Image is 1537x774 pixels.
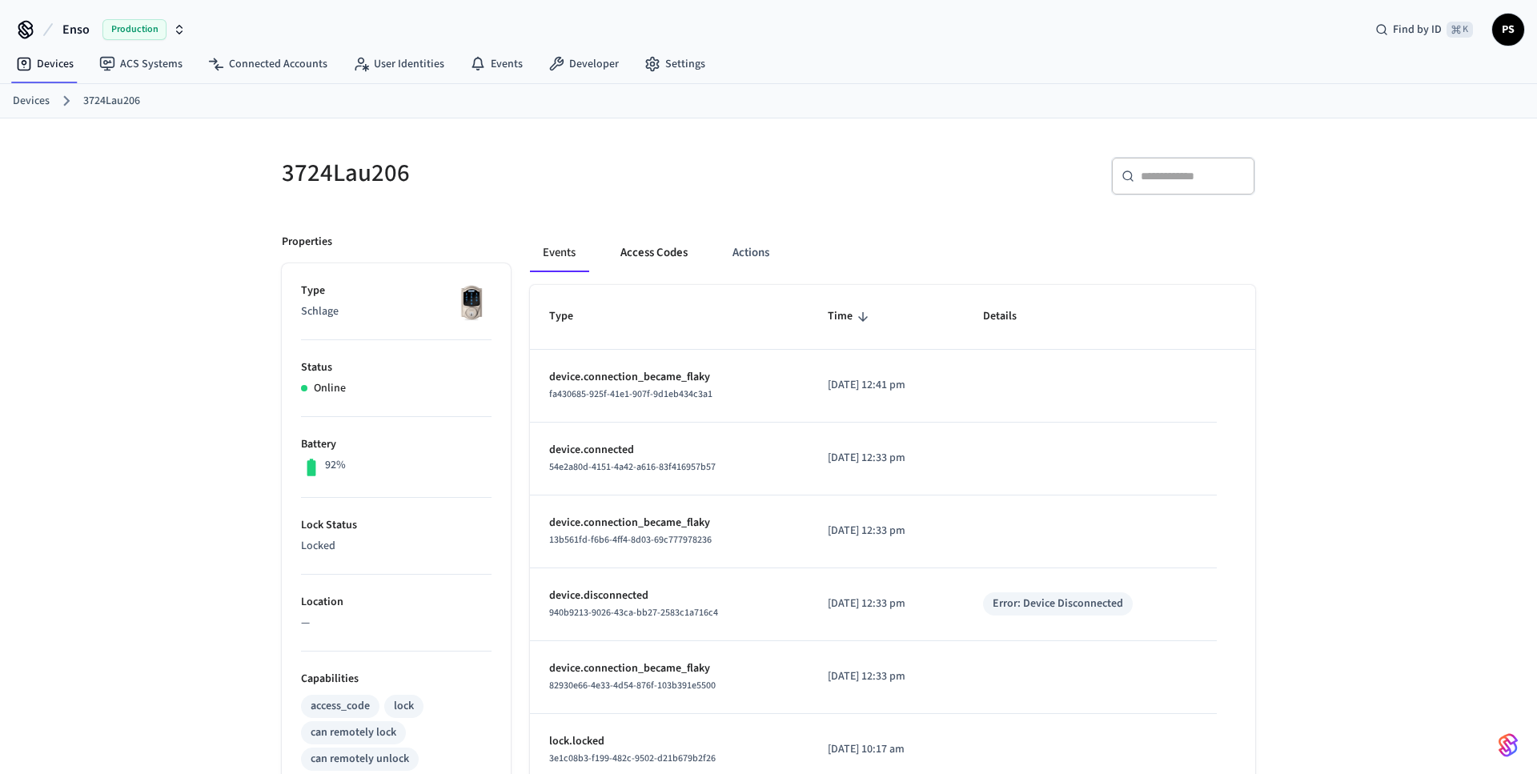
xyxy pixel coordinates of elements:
[301,538,492,555] p: Locked
[549,606,718,620] span: 940b9213-9026-43ca-bb27-2583c1a716c4
[301,517,492,534] p: Lock Status
[301,303,492,320] p: Schlage
[301,615,492,632] p: —
[549,660,789,677] p: device.connection_became_flaky
[608,234,700,272] button: Access Codes
[1362,15,1486,44] div: Find by ID⌘ K
[530,234,588,272] button: Events
[83,93,140,110] a: 3724Lau206
[549,460,716,474] span: 54e2a80d-4151-4a42-a616-83f416957b57
[102,19,167,40] span: Production
[828,523,945,539] p: [DATE] 12:33 pm
[451,283,492,323] img: Schlage Sense Smart Deadbolt with Camelot Trim, Front
[549,533,712,547] span: 13b561fd-f6b6-4ff4-8d03-69c777978236
[549,515,789,531] p: device.connection_became_flaky
[282,234,332,251] p: Properties
[340,50,457,78] a: User Identities
[549,304,594,329] span: Type
[314,380,346,397] p: Online
[1393,22,1442,38] span: Find by ID
[828,304,873,329] span: Time
[530,234,1255,272] div: ant example
[325,457,346,474] p: 92%
[1499,732,1518,758] img: SeamLogoGradient.69752ec5.svg
[311,751,409,768] div: can remotely unlock
[993,596,1123,612] div: Error: Device Disconnected
[549,369,789,386] p: device.connection_became_flaky
[311,724,396,741] div: can remotely lock
[549,679,716,692] span: 82930e66-4e33-4d54-876f-103b391e5500
[301,359,492,376] p: Status
[282,157,759,190] h5: 3724Lau206
[13,93,50,110] a: Devices
[828,596,945,612] p: [DATE] 12:33 pm
[828,377,945,394] p: [DATE] 12:41 pm
[1494,15,1523,44] span: PS
[549,733,789,750] p: lock.locked
[457,50,536,78] a: Events
[549,442,789,459] p: device.connected
[632,50,718,78] a: Settings
[301,594,492,611] p: Location
[549,387,712,401] span: fa430685-925f-41e1-907f-9d1eb434c3a1
[983,304,1037,329] span: Details
[549,752,716,765] span: 3e1c08b3-f199-482c-9502-d21b679b2f26
[86,50,195,78] a: ACS Systems
[301,671,492,688] p: Capabilities
[311,698,370,715] div: access_code
[1492,14,1524,46] button: PS
[1447,22,1473,38] span: ⌘ K
[828,741,945,758] p: [DATE] 10:17 am
[536,50,632,78] a: Developer
[828,668,945,685] p: [DATE] 12:33 pm
[62,20,90,39] span: Enso
[3,50,86,78] a: Devices
[195,50,340,78] a: Connected Accounts
[720,234,782,272] button: Actions
[301,436,492,453] p: Battery
[549,588,789,604] p: device.disconnected
[301,283,492,299] p: Type
[394,698,414,715] div: lock
[828,450,945,467] p: [DATE] 12:33 pm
